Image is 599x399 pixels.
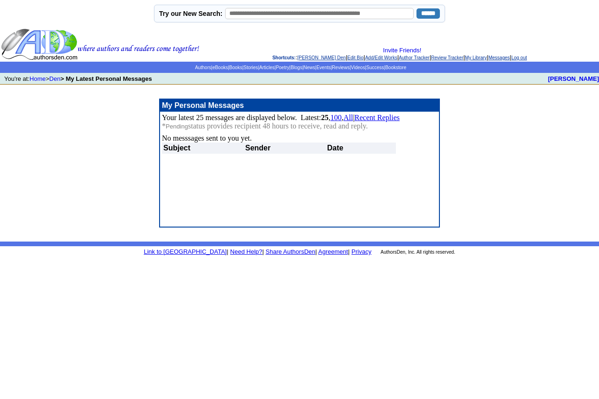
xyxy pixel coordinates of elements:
a: Reviews [332,65,350,70]
a: [PERSON_NAME] [548,75,599,82]
a: Review Tracker [431,55,463,60]
a: Need Help? [230,248,263,255]
a: Poetry [276,65,289,70]
font: | [262,248,263,255]
a: Messages [489,55,510,60]
a: Link to [GEOGRAPHIC_DATA] [144,248,226,255]
a: Author Tracker [399,55,430,60]
a: Events [316,65,331,70]
a: Success [366,65,384,70]
a: Add/Edit Works [365,55,397,60]
a: My Library [465,55,487,60]
font: Subject [163,144,190,152]
font: My Personal Messages [162,101,244,109]
a: Articles [259,65,275,70]
a: Recent Replies [355,114,400,121]
a: Privacy [351,248,372,255]
a: Home [29,75,46,82]
font: status provides recipient 48 hours to receive, read and reply. [188,122,368,130]
a: News [304,65,315,70]
a: Stories [243,65,258,70]
a: Authors [195,65,211,70]
font: Pending [166,123,188,130]
a: 100 [330,114,342,121]
a: Bookstore [385,65,406,70]
b: > My Latest Personal Messages [60,75,152,82]
a: Share AuthorsDen [266,248,315,255]
a: Agreement [318,248,348,255]
a: Log out [511,55,527,60]
img: header_logo2.gif [1,28,199,61]
font: | [226,248,228,255]
font: Date [327,144,343,152]
a: eBooks [212,65,228,70]
p: Your latest 25 messages are displayed below. Latest: , , | [162,114,437,130]
font: AuthorsDen, Inc. All rights reserved. [380,249,455,255]
a: Edit Bio [347,55,363,60]
a: Den [49,75,60,82]
a: All [343,114,353,121]
a: Videos [351,65,365,70]
font: You're at: > [4,75,152,82]
td: No messsages sent to you yet. [160,132,439,227]
a: Blogs [291,65,302,70]
a: Books [229,65,242,70]
font: | [315,248,317,255]
div: : | | | | | | | [201,47,598,61]
label: Try our New Search: [159,10,222,17]
font: Sender [245,144,270,152]
b: 25 [321,114,329,121]
a: [PERSON_NAME] Den [298,55,346,60]
span: Shortcuts: [272,55,296,60]
font: | [317,248,350,255]
a: Invite Friends! [383,47,422,54]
